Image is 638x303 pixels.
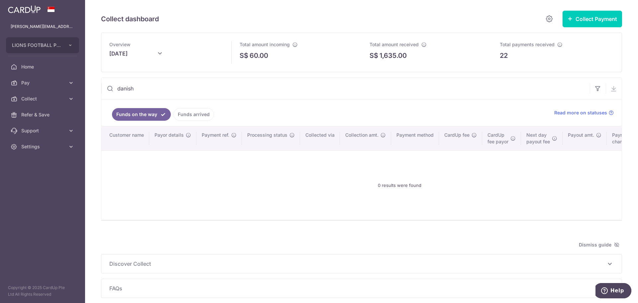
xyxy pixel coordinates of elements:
[109,284,614,292] p: FAQs
[12,42,61,49] span: LIONS FOOTBALL PTE. LTD.
[109,284,606,292] span: FAQs
[155,132,184,138] span: Payor details
[487,132,508,145] span: CardUp fee payor
[595,283,631,300] iframe: Opens a widget where you can find more information
[21,143,65,150] span: Settings
[202,132,229,138] span: Payment ref.
[173,108,214,121] a: Funds arrived
[8,5,41,13] img: CardUp
[379,51,407,61] p: 1,635.00
[240,51,248,61] span: S$
[101,78,590,99] input: Search
[500,51,508,61] p: 22
[345,132,378,138] span: Collection amt.
[15,5,29,11] span: Help
[250,51,268,61] p: 60.00
[247,132,287,138] span: Processing status
[554,109,614,116] a: Read more on statuses
[300,126,340,150] th: Collected via
[112,108,171,121] a: Funds on the way
[109,260,606,268] span: Discover Collect
[370,51,378,61] span: S$
[500,42,555,47] span: Total payments received
[554,109,607,116] span: Read more on statuses
[563,11,622,27] button: Collect Payment
[240,42,290,47] span: Total amount incoming
[109,260,614,268] p: Discover Collect
[391,126,439,150] th: Payment method
[370,42,419,47] span: Total amount received
[101,126,149,150] th: Customer name
[21,79,65,86] span: Pay
[21,111,65,118] span: Refer & Save
[21,95,65,102] span: Collect
[21,64,65,70] span: Home
[444,132,470,138] span: CardUp fee
[21,127,65,134] span: Support
[101,14,159,24] h5: Collect dashboard
[6,37,79,53] button: LIONS FOOTBALL PTE. LTD.
[579,241,619,249] span: Dismiss guide
[526,132,550,145] span: Next day payout fee
[11,23,74,30] p: [PERSON_NAME][EMAIL_ADDRESS][DOMAIN_NAME]
[109,42,131,47] span: Overview
[568,132,594,138] span: Payout amt.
